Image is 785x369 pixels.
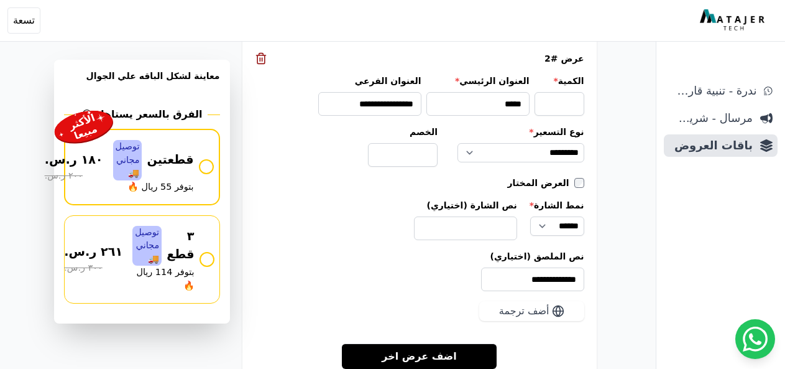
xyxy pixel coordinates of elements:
[669,82,756,100] span: ندرة - تنبية قارب علي النفاذ
[132,266,194,292] span: بتوفر 114 ريال 🔥
[167,228,194,264] span: ٣ قطع
[414,199,517,212] label: نص الشارة (اختياري)
[64,243,122,261] span: ٢٦١ ر.س.
[255,250,584,263] label: نص الملصق (اختياري)
[318,75,421,87] label: العنوان الفرعي
[64,261,102,275] span: ٣٠٠ ر.س.
[81,107,202,122] h2: الفرق بالسعر يستاهل 😍
[64,70,219,97] h3: معاينة لشكل الباقه علي الجوال
[45,151,103,169] span: ١٨٠ ر.س.
[7,7,40,34] button: تسعة
[342,343,497,369] a: اضف عرض اخر
[530,199,584,212] label: نمط الشارة
[13,13,35,28] span: تسعة
[669,110,753,127] span: مرسال - شريط دعاية
[255,52,584,65] div: عرض #2
[147,151,193,169] span: قطعتين
[499,304,549,319] span: أضف ترجمة
[669,137,753,154] span: باقات العروض
[368,126,438,138] label: الخصم
[479,301,584,321] button: أضف ترجمة
[65,111,103,143] div: الأكثر مبيعا
[132,226,162,266] span: توصيل مجاني 🚚
[508,177,574,189] label: العرض المختار
[127,180,193,194] span: بتوفر 55 ريال 🔥
[700,9,768,32] img: MatajerTech Logo
[457,126,584,138] label: نوع التسعير
[535,75,584,87] label: الكمية
[426,75,530,87] label: العنوان الرئيسي
[113,140,142,180] span: توصيل مجاني 🚚
[45,169,83,183] span: ٢٠٠ ر.س.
